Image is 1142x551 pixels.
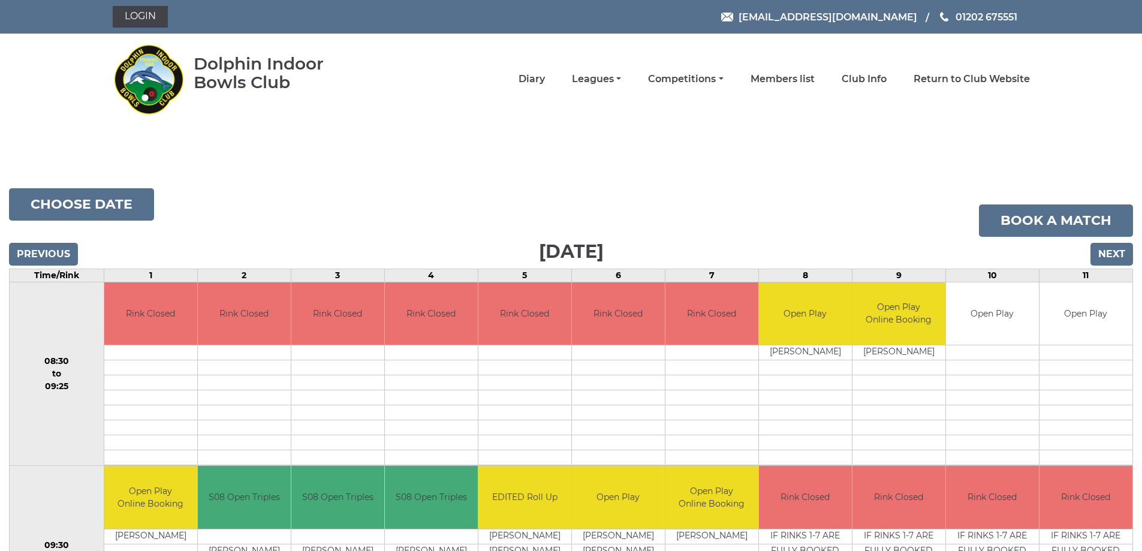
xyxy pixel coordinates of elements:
a: Login [113,6,168,28]
a: Book a match [979,204,1133,237]
td: Time/Rink [10,269,104,282]
td: 5 [478,269,571,282]
td: Rink Closed [852,466,945,529]
a: Leagues [572,73,621,86]
td: 10 [945,269,1039,282]
td: Open Play [759,282,852,345]
td: Open Play [946,282,1039,345]
a: Club Info [842,73,887,86]
a: Competitions [648,73,723,86]
td: Open Play [572,466,665,529]
td: Rink Closed [104,282,197,345]
td: 6 [571,269,665,282]
button: Choose date [9,188,154,221]
a: Return to Club Website [914,73,1030,86]
td: Rink Closed [759,466,852,529]
td: S08 Open Triples [385,466,478,529]
td: Rink Closed [572,282,665,345]
img: Phone us [940,12,948,22]
td: 4 [384,269,478,282]
td: IF RINKS 1-7 ARE [852,529,945,544]
td: S08 Open Triples [198,466,291,529]
td: Rink Closed [946,466,1039,529]
td: [PERSON_NAME] [665,529,758,544]
td: [PERSON_NAME] [478,529,571,544]
td: Rink Closed [198,282,291,345]
a: Members list [751,73,815,86]
input: Next [1090,243,1133,266]
td: Rink Closed [665,282,758,345]
td: [PERSON_NAME] [572,529,665,544]
img: Email [721,13,733,22]
td: Rink Closed [1039,466,1132,529]
a: Email [EMAIL_ADDRESS][DOMAIN_NAME] [721,10,917,25]
td: Open Play Online Booking [104,466,197,529]
span: [EMAIL_ADDRESS][DOMAIN_NAME] [739,11,917,22]
td: [PERSON_NAME] [759,345,852,360]
td: IF RINKS 1-7 ARE [946,529,1039,544]
td: 2 [197,269,291,282]
td: 3 [291,269,384,282]
a: Diary [519,73,545,86]
td: 11 [1039,269,1132,282]
td: 08:30 to 09:25 [10,282,104,466]
td: Open Play Online Booking [852,282,945,345]
div: Dolphin Indoor Bowls Club [194,55,362,92]
input: Previous [9,243,78,266]
td: Open Play Online Booking [665,466,758,529]
td: 1 [104,269,197,282]
td: 7 [665,269,758,282]
td: [PERSON_NAME] [852,345,945,360]
td: 8 [758,269,852,282]
td: IF RINKS 1-7 ARE [759,529,852,544]
a: Phone us 01202 675551 [938,10,1017,25]
span: 01202 675551 [956,11,1017,22]
td: Rink Closed [385,282,478,345]
td: 9 [852,269,945,282]
td: Rink Closed [478,282,571,345]
td: Open Play [1039,282,1132,345]
img: Dolphin Indoor Bowls Club [113,37,185,121]
td: S08 Open Triples [291,466,384,529]
td: [PERSON_NAME] [104,529,197,544]
td: IF RINKS 1-7 ARE [1039,529,1132,544]
td: Rink Closed [291,282,384,345]
td: EDITED Roll Up [478,466,571,529]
